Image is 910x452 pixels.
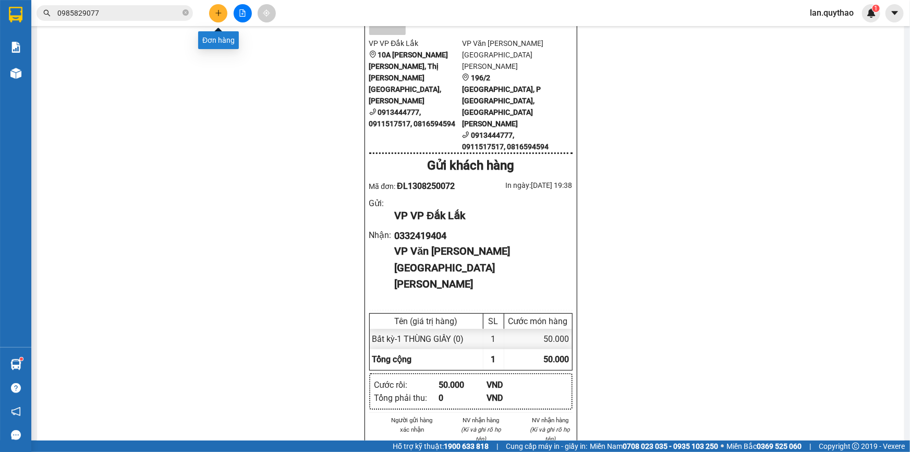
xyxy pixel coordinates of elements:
[544,354,569,364] span: 50.000
[459,415,503,425] li: NV nhận hàng
[183,9,189,16] span: close-circle
[872,5,880,12] sup: 1
[183,8,189,18] span: close-circle
[623,442,718,450] strong: 0708 023 035 - 0935 103 250
[68,10,93,21] span: Nhận:
[209,4,227,22] button: plus
[10,68,21,79] img: warehouse-icon
[506,441,587,452] span: Cung cấp máy in - giấy in:
[483,329,504,349] div: 1
[802,6,862,19] span: lan.quythao
[444,442,489,450] strong: 1900 633 818
[369,108,377,115] span: phone
[258,4,276,22] button: aim
[461,426,501,443] i: (Kí và ghi rõ họ tên)
[11,430,21,440] span: message
[528,415,573,425] li: NV nhận hàng
[215,9,222,17] span: plus
[234,4,252,22] button: file-add
[9,9,60,34] div: VP Đắk Lắk
[394,243,564,292] div: VP Văn [PERSON_NAME][GEOGRAPHIC_DATA][PERSON_NAME]
[68,9,174,59] div: Văn [PERSON_NAME][GEOGRAPHIC_DATA][PERSON_NAME]
[9,10,25,21] span: Gửi:
[471,180,573,191] div: In ngày: [DATE] 19:38
[757,442,802,450] strong: 0369 525 060
[397,181,455,191] span: ĐL1308250072
[439,391,487,405] div: 0
[439,378,487,391] div: 50.000
[369,156,573,176] div: Gửi khách hàng
[11,383,21,393] span: question-circle
[57,7,180,19] input: Tìm tên, số ĐT hoặc mã đơn
[369,51,448,105] b: 10A [PERSON_NAME] [PERSON_NAME], Thị [PERSON_NAME][GEOGRAPHIC_DATA], [PERSON_NAME]
[11,407,21,417] span: notification
[885,4,904,22] button: caret-down
[530,426,571,443] i: (Kí và ghi rõ họ tên)
[68,59,174,74] div: 0332419404
[10,42,21,53] img: solution-icon
[263,9,270,17] span: aim
[462,74,541,128] b: 196/2 [GEOGRAPHIC_DATA], P [GEOGRAPHIC_DATA], [GEOGRAPHIC_DATA][PERSON_NAME]
[372,354,412,364] span: Tổng cộng
[874,5,878,12] span: 1
[372,334,464,344] span: Bất kỳ - 1 THÙNG GIẤY (0)
[507,316,569,326] div: Cước món hàng
[369,51,377,58] span: environment
[390,415,434,434] li: Người gửi hàng xác nhận
[462,131,469,138] span: phone
[462,74,469,81] span: environment
[369,229,395,242] div: Nhận :
[590,441,718,452] span: Miền Nam
[369,197,395,210] div: Gửi :
[487,378,535,391] div: VND
[9,7,22,22] img: logo-vxr
[372,316,480,326] div: Tên (giá trị hàng)
[721,444,724,448] span: ⚪️
[369,108,456,128] b: 0913444777, 0911517517, 0816594594
[852,443,859,450] span: copyright
[462,38,555,72] li: VP Văn [PERSON_NAME][GEOGRAPHIC_DATA][PERSON_NAME]
[809,441,811,452] span: |
[10,359,21,370] img: warehouse-icon
[20,358,23,361] sup: 1
[374,391,439,405] div: Tổng phải thu :
[487,391,535,405] div: VND
[43,9,51,17] span: search
[462,131,549,151] b: 0913444777, 0911517517, 0816594594
[369,180,471,193] div: Mã đơn:
[486,316,501,326] div: SL
[491,354,496,364] span: 1
[374,378,439,391] div: Cước rồi :
[239,9,246,17] span: file-add
[394,208,564,224] div: VP VP Đắk Lắk
[369,38,463,49] li: VP VP Đắk Lắk
[890,8,900,18] span: caret-down
[394,229,564,243] div: 0332419404
[867,8,876,18] img: icon-new-feature
[726,441,802,452] span: Miền Bắc
[393,441,489,452] span: Hỗ trợ kỹ thuật:
[496,441,498,452] span: |
[198,31,239,49] div: Đơn hàng
[504,329,572,349] div: 50.000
